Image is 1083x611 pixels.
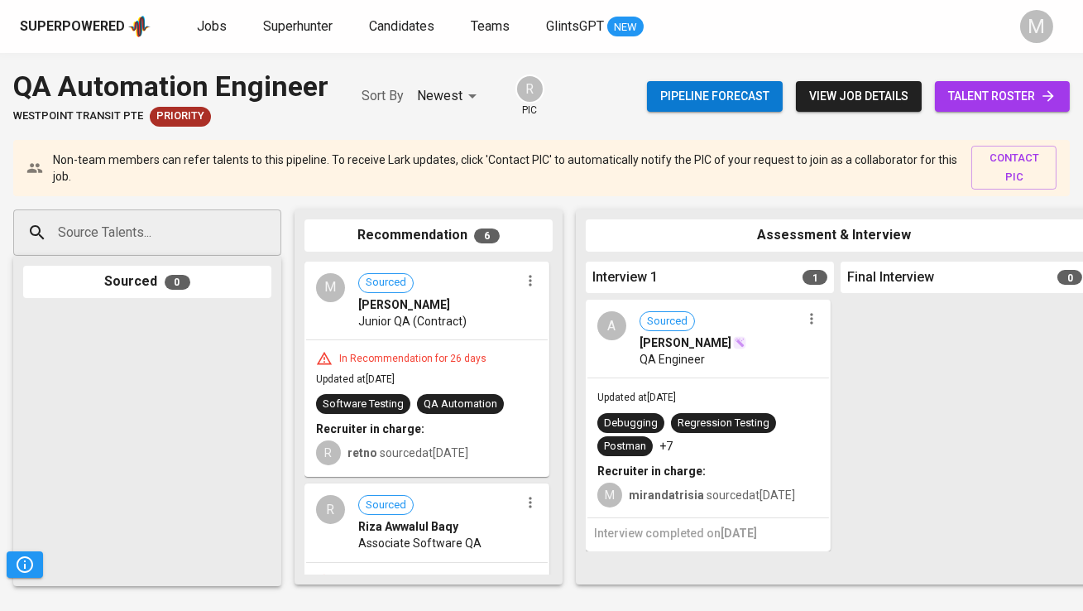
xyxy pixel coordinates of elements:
div: MSourced[PERSON_NAME]Junior QA (Contract)In Recommendation for 26 daysUpdated at[DATE]Software Te... [304,262,549,478]
a: Superpoweredapp logo [20,14,151,39]
span: Priority [150,108,211,124]
span: Sourced [359,498,413,513]
span: Superhunter [263,18,333,34]
span: Teams [471,18,510,34]
button: view job details [796,81,922,112]
span: 1 [803,270,827,285]
span: 6 [474,229,500,243]
div: Software Testing [323,397,404,412]
div: R [515,75,544,103]
div: Recommendation [304,219,553,252]
a: Teams [471,17,513,37]
span: Sourced [359,275,413,291]
div: QA Automation Engineer [13,66,328,107]
div: M [316,273,345,302]
span: GlintsGPT [546,18,604,34]
span: Westpoint Transit Pte [13,108,143,124]
span: 0 [165,275,190,290]
a: Jobs [197,17,230,37]
button: Pipeline forecast [647,81,783,112]
span: Associate Software QA [358,535,482,551]
p: Non-team members can refer talents to this pipeline. To receive Lark updates, click 'Contact PIC'... [53,152,958,185]
span: Sourced [640,314,694,330]
div: M [1020,10,1053,43]
b: Recruiter in charge: [597,464,706,478]
span: [PERSON_NAME] [640,334,731,351]
img: magic_wand.svg [733,336,746,349]
span: Final Interview [847,268,934,287]
p: +7 [659,438,673,455]
b: Recruiter in charge: [316,422,424,435]
span: [PERSON_NAME] [358,296,450,313]
span: Updated at [DATE] [597,392,676,403]
span: Pipeline forecast [660,86,769,107]
span: sourced at [DATE] [629,488,795,502]
div: QA Automation [424,397,497,412]
button: contact pic [971,146,1057,190]
span: 0 [1057,270,1082,285]
div: Regression Testing [678,416,769,431]
span: view job details [809,86,908,107]
span: Junior QA (Contract) [358,313,467,330]
span: Interview 1 [592,268,658,287]
div: R [316,495,345,524]
div: In Recommendation for 26 days [333,352,493,366]
a: GlintsGPT NEW [546,17,644,37]
button: Pipeline Triggers [7,551,43,578]
div: Sourced [23,266,271,298]
span: QA Engineer [640,351,705,368]
div: M [597,483,622,508]
a: talent roster [935,81,1070,112]
div: pic [515,75,544,118]
h6: Interview completed on [594,525,822,543]
div: A [597,311,626,340]
p: Newest [417,86,462,106]
b: mirandatrisia [629,488,704,502]
span: Candidates [369,18,434,34]
img: app logo [128,14,151,39]
div: Debugging [604,416,658,431]
span: talent roster [948,86,1057,107]
div: New Job received from Demand Team [150,107,211,127]
button: Open [272,231,276,234]
span: Jobs [197,18,227,34]
p: Sort By [362,86,404,106]
span: Updated at [DATE] [316,373,395,385]
div: Newest [417,81,482,112]
span: sourced at [DATE] [347,446,468,459]
a: Superhunter [263,17,336,37]
span: Riza Awwalul Baqy [358,518,458,535]
a: Candidates [369,17,438,37]
div: Superpowered [20,17,125,36]
span: [DATE] [721,527,757,540]
b: retno [347,446,377,459]
span: contact pic [980,149,1048,187]
div: R [316,440,341,465]
div: ASourced[PERSON_NAME]QA EngineerUpdated at[DATE]DebuggingRegression TestingPostman+7Recruiter in ... [586,300,831,551]
span: NEW [607,19,644,36]
div: Postman [604,439,646,455]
